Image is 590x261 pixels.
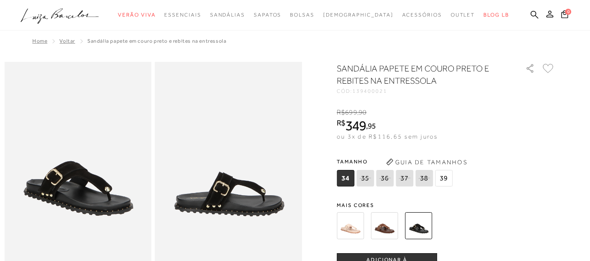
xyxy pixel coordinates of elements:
[383,155,470,169] button: Guia de Tamanhos
[371,212,398,239] img: SANDÁLIA PAPETE EM COURO CAFÉ E REBITES NA ENTRESSOLA
[402,7,442,23] a: categoryNavScreenReaderText
[337,119,345,127] i: R$
[337,155,455,168] span: Tamanho
[415,170,433,186] span: 38
[337,133,438,140] span: ou 3x de R$116,65 sem juros
[337,212,364,239] img: SANDÁLIA PAPETE EM COURO BEGE NATA E REBITES NA ENTRESSOLA
[210,12,245,18] span: Sandálias
[337,62,500,87] h1: SANDÁLIA PAPETE EM COURO PRETO E REBITES NA ENTRESSOLA
[290,12,314,18] span: Bolsas
[87,38,226,44] span: SANDÁLIA PAPETE EM COURO PRETO E REBITES NA ENTRESSOLA
[337,170,354,186] span: 34
[352,88,387,94] span: 139400021
[118,12,155,18] span: Verão Viva
[210,7,245,23] a: categoryNavScreenReaderText
[356,170,374,186] span: 35
[405,212,432,239] img: SANDÁLIA PAPETE EM COURO PRETO E REBITES NA ENTRESSOLA
[435,170,452,186] span: 39
[290,7,314,23] a: categoryNavScreenReaderText
[359,108,366,116] span: 90
[337,108,345,116] i: R$
[337,203,555,208] span: Mais cores
[366,122,376,130] i: ,
[483,7,509,23] a: BLOG LB
[164,7,201,23] a: categoryNavScreenReaderText
[337,88,511,94] div: CÓD:
[565,9,571,15] span: 0
[559,10,571,21] button: 0
[376,170,393,186] span: 36
[345,108,357,116] span: 699
[118,7,155,23] a: categoryNavScreenReaderText
[396,170,413,186] span: 37
[59,38,75,44] a: Voltar
[164,12,201,18] span: Essenciais
[451,7,475,23] a: categoryNavScreenReaderText
[323,7,393,23] a: noSubCategoriesText
[254,7,281,23] a: categoryNavScreenReaderText
[483,12,509,18] span: BLOG LB
[32,38,47,44] a: Home
[254,12,281,18] span: Sapatos
[357,108,367,116] i: ,
[323,12,393,18] span: [DEMOGRAPHIC_DATA]
[451,12,475,18] span: Outlet
[402,12,442,18] span: Acessórios
[345,118,366,133] span: 349
[368,121,376,130] span: 95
